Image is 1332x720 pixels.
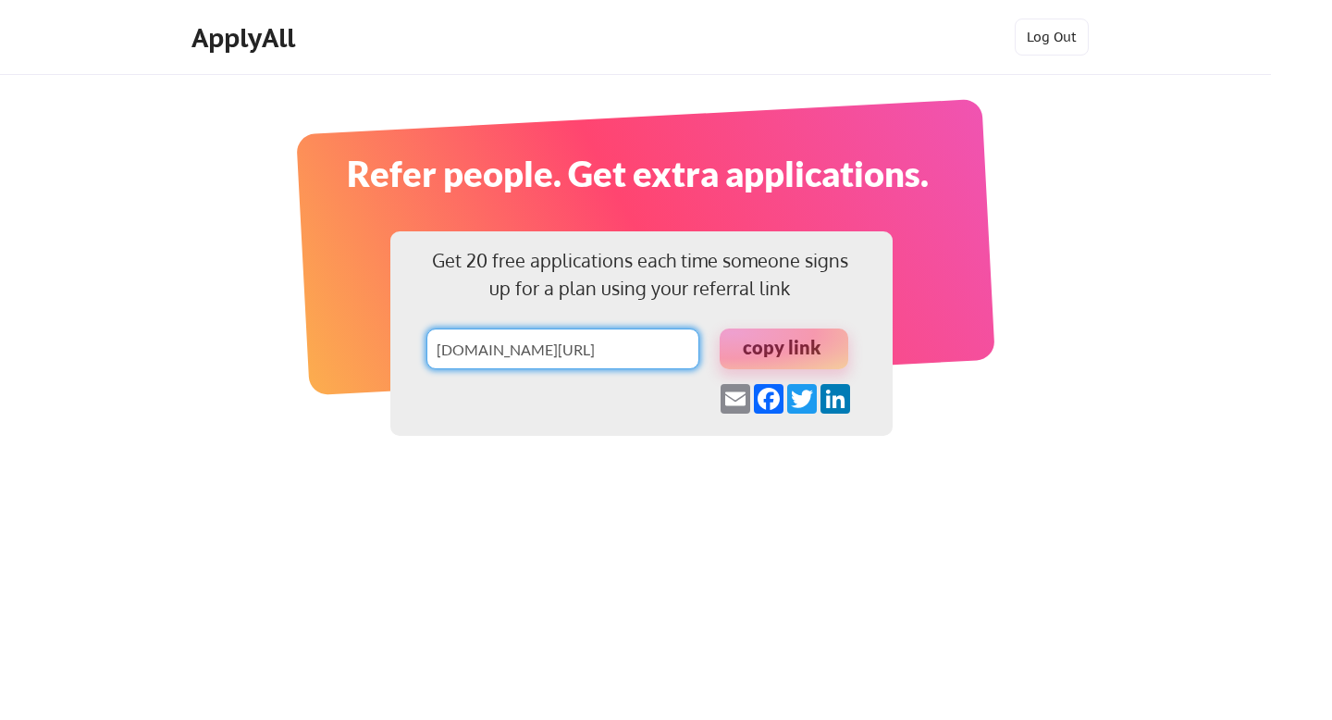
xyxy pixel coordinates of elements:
[1015,19,1089,56] button: Log Out
[191,22,301,54] div: ApplyAll
[719,384,752,414] a: Email
[426,246,853,302] div: Get 20 free applications each time someone signs up for a plan using your referral link
[785,384,819,414] a: Twitter
[752,384,785,414] a: Facebook
[819,384,852,414] a: LinkedIn
[209,147,1067,200] div: Refer people. Get extra applications.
